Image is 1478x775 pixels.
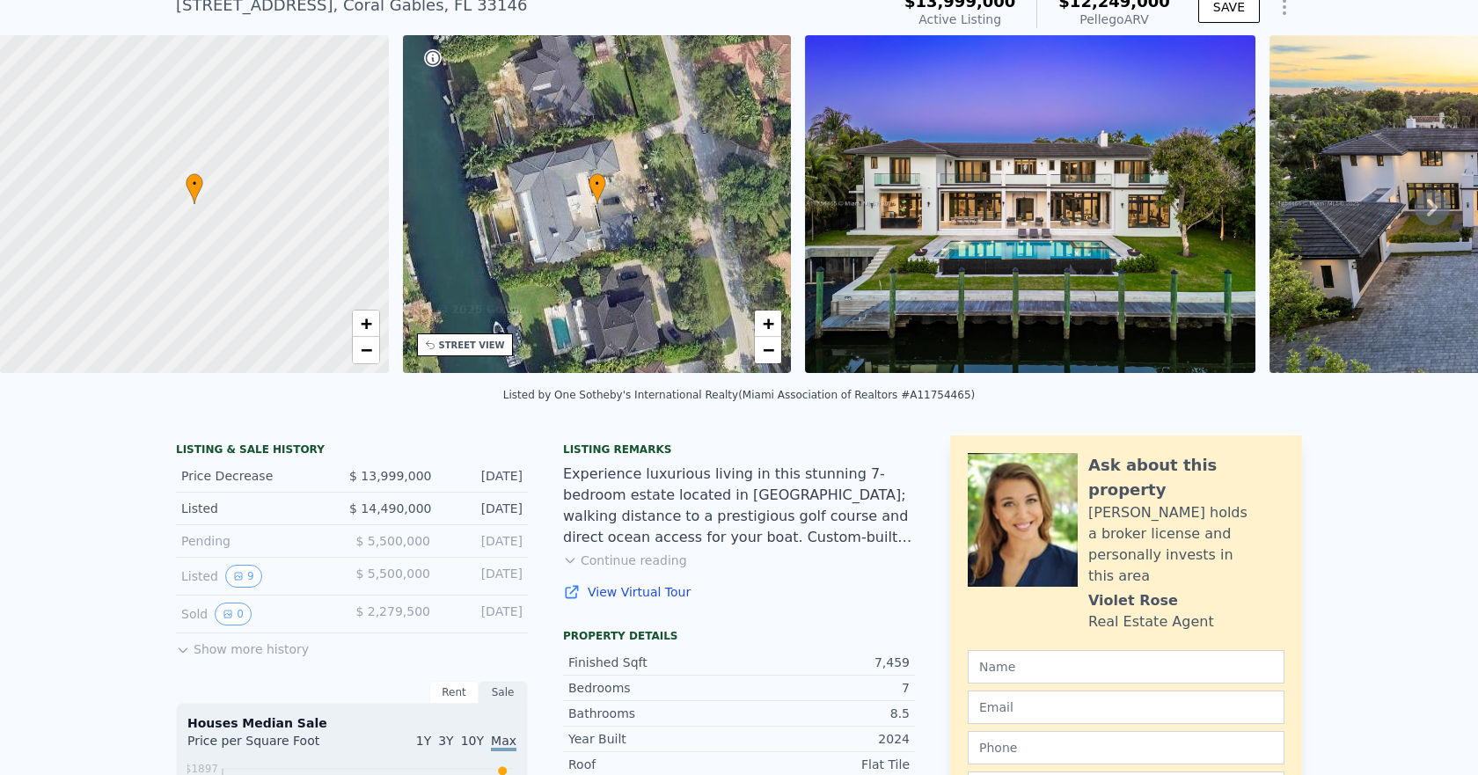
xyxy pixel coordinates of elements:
span: 3Y [438,734,453,748]
span: Active Listing [918,12,1001,26]
button: View historical data [225,565,262,588]
span: + [360,312,371,334]
span: − [360,339,371,361]
div: Roof [568,756,739,773]
div: Price per Square Foot [187,732,352,760]
a: Zoom out [353,337,379,363]
div: Property details [563,629,915,643]
span: $ 5,500,000 [355,567,430,581]
a: Zoom in [755,311,781,337]
input: Phone [968,731,1284,764]
div: Listed by One Sotheby's International Realty (Miami Association of Realtors #A11754465) [503,389,975,401]
div: Sold [181,603,338,625]
span: $ 13,999,000 [349,469,432,483]
span: • [186,176,203,192]
div: Listing remarks [563,442,915,457]
div: Finished Sqft [568,654,739,671]
div: Houses Median Sale [187,714,516,732]
div: Listed [181,565,338,588]
div: • [186,173,203,204]
input: Email [968,691,1284,724]
button: Show more history [176,633,309,658]
span: • [589,176,606,192]
div: [PERSON_NAME] holds a broker license and personally invests in this area [1088,502,1284,587]
div: 8.5 [739,705,910,722]
span: Max [491,734,516,751]
div: 2024 [739,730,910,748]
span: $ 14,490,000 [349,501,432,515]
div: STREET VIEW [439,339,505,352]
div: [DATE] [446,467,523,485]
div: Price Decrease [181,467,335,485]
div: Bedrooms [568,679,739,697]
div: Real Estate Agent [1088,611,1214,632]
span: 10Y [461,734,484,748]
span: + [763,312,774,334]
div: • [589,173,606,204]
span: $ 5,500,000 [355,534,430,548]
a: Zoom in [353,311,379,337]
div: 7 [739,679,910,697]
div: Flat Tile [739,756,910,773]
div: Rent [429,681,479,704]
div: 7,459 [739,654,910,671]
a: View Virtual Tour [563,583,915,601]
div: [DATE] [444,565,523,588]
div: Bathrooms [568,705,739,722]
span: 1Y [416,734,431,748]
div: Year Built [568,730,739,748]
span: $ 2,279,500 [355,604,430,618]
div: Violet Rose [1088,590,1178,611]
div: Sale [479,681,528,704]
div: Experience luxurious living in this stunning 7-bedroom estate located in [GEOGRAPHIC_DATA]; walki... [563,464,915,548]
button: Continue reading [563,552,687,569]
img: Sale: 156787119 Parcel: 29089303 [805,35,1255,373]
div: [DATE] [444,532,523,550]
span: − [763,339,774,361]
div: Pending [181,532,338,550]
a: Zoom out [755,337,781,363]
div: Listed [181,500,335,517]
button: View historical data [215,603,252,625]
div: [DATE] [444,603,523,625]
div: [DATE] [446,500,523,517]
div: Pellego ARV [1058,11,1169,28]
tspan: $1897 [185,763,218,775]
input: Name [968,650,1284,684]
div: Ask about this property [1088,453,1284,502]
div: LISTING & SALE HISTORY [176,442,528,460]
